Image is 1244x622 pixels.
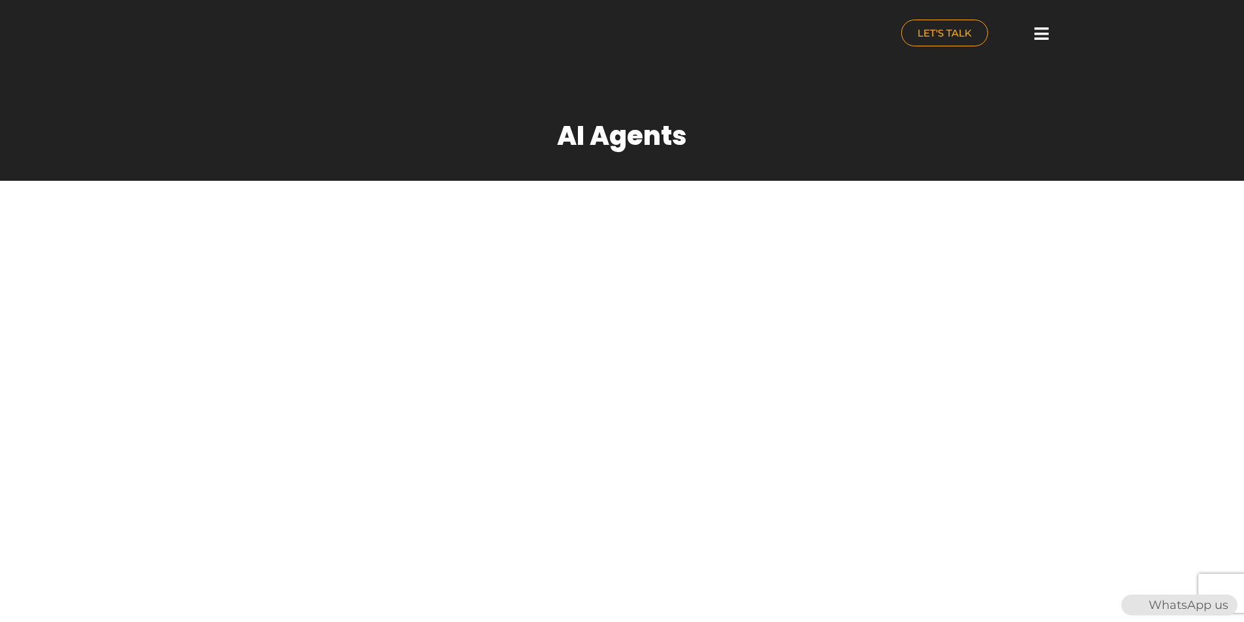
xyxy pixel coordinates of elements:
[557,120,687,151] h1: AI Agents
[1121,595,1237,615] div: WhatsApp us
[1121,598,1237,612] a: WhatsAppWhatsApp us
[159,7,616,63] a: nuance-qatar_logo
[901,20,988,46] a: LET'S TALK
[1123,595,1143,615] img: WhatsApp
[917,28,972,38] span: LET'S TALK
[159,7,268,63] img: nuance-qatar_logo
